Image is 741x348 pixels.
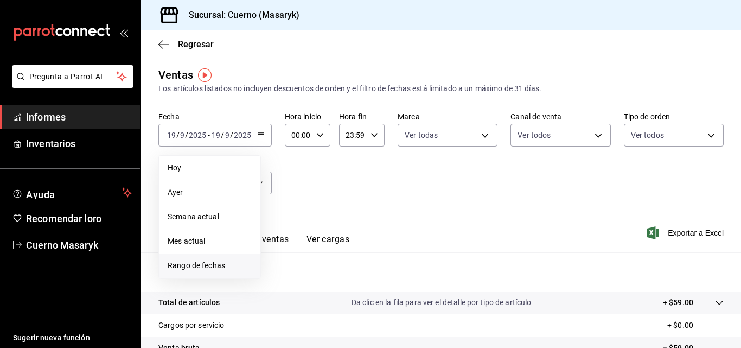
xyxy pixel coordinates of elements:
div: pestañas de navegación [176,233,349,252]
font: Recomendar loro [26,213,101,224]
input: -- [167,131,176,140]
font: / [176,131,180,140]
font: Pregunta a Parrot AI [29,72,103,81]
input: -- [211,131,221,140]
font: + $59.00 [663,298,693,307]
font: Canal de venta [510,112,561,121]
a: Pregunta a Parrot AI [8,79,133,90]
button: Pregunta a Parrot AI [12,65,133,88]
font: Tipo de orden [624,112,670,121]
font: + $0.00 [667,321,693,330]
input: -- [180,131,185,140]
font: Da clic en la fila para ver el detalle por tipo de artículo [352,298,532,307]
font: Rango de fechas [168,261,225,270]
input: ---- [233,131,252,140]
input: ---- [188,131,207,140]
font: Hora fin [339,112,367,121]
font: Regresar [178,39,214,49]
button: Exportar a Excel [649,226,724,239]
font: Marca [398,112,420,121]
font: Total de artículos [158,298,220,307]
img: Marcador de información sobre herramientas [198,68,212,82]
button: Regresar [158,39,214,49]
font: Los artículos listados no incluyen descuentos de orden y el filtro de fechas está limitado a un m... [158,84,541,93]
font: Hora inicio [285,112,321,121]
font: / [221,131,224,140]
font: Sucursal: Cuerno (Masaryk) [189,10,299,20]
font: Sugerir nueva función [13,333,90,342]
input: -- [225,131,230,140]
button: abrir_cajón_menú [119,28,128,37]
font: Ver todos [518,131,551,140]
font: Exportar a Excel [668,229,724,237]
font: - [208,131,210,140]
font: Semana actual [168,212,219,221]
font: Ayer [168,188,183,197]
font: Mes actual [168,237,205,245]
font: Ver cargas [306,234,350,244]
font: Hoy [168,163,181,172]
font: Informes [26,111,66,123]
font: Ayuda [26,189,55,200]
font: Ver todas [405,131,438,140]
font: Ventas [158,68,193,81]
font: Cuerno Masaryk [26,239,98,251]
font: Ver ventas [246,234,289,244]
font: Inventarios [26,138,75,149]
font: Cargos por servicio [158,321,225,330]
font: / [230,131,233,140]
font: / [185,131,188,140]
font: Ver todos [631,131,664,140]
font: Fecha [158,112,180,121]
